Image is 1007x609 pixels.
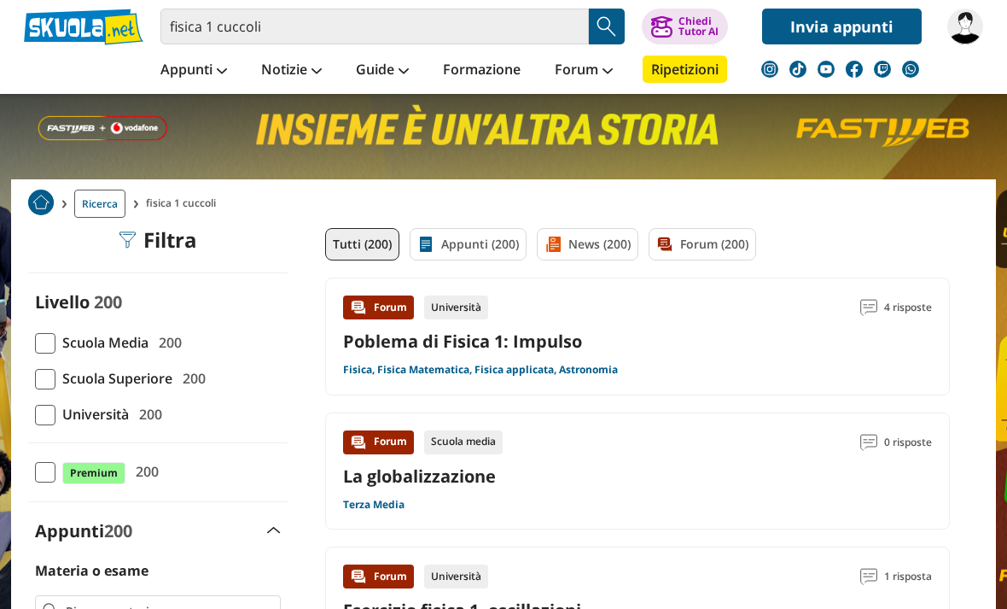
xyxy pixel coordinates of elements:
img: Apri e chiudi sezione [267,527,281,534]
a: Home [28,190,54,218]
a: Ricerca [74,190,125,218]
img: Commenti lettura [860,434,877,451]
div: Forum [343,565,414,589]
span: 0 risposte [884,430,932,454]
a: Terza Media [343,498,405,512]
span: 200 [176,367,206,389]
a: Forum (200) [649,228,756,261]
label: Appunti [35,519,132,542]
span: 200 [94,290,122,313]
span: Università [55,403,129,425]
img: Forum contenuto [350,299,367,316]
div: Scuola media [424,430,503,454]
a: News (200) [537,228,638,261]
img: Appunti filtro contenuto [417,236,434,253]
a: Tutti (200) [325,228,399,261]
img: beacapezzioli [947,9,983,44]
a: La globalizzazione [343,465,496,488]
div: Università [424,565,488,589]
img: Commenti lettura [860,299,877,316]
span: 4 risposte [884,296,932,319]
span: 1 risposta [884,565,932,589]
span: Scuola Superiore [55,367,172,389]
img: Commenti lettura [860,568,877,585]
img: Home [28,190,54,215]
a: Poblema di Fisica 1: Impulso [343,330,582,353]
div: Forum [343,430,414,454]
span: Scuola Media [55,331,148,354]
span: 200 [129,460,159,483]
img: Filtra filtri mobile [119,231,137,249]
div: Forum [343,296,414,319]
img: Forum contenuto [350,434,367,451]
span: 200 [104,519,132,542]
span: Premium [62,462,125,484]
a: Appunti (200) [410,228,527,261]
span: 200 [132,403,162,425]
div: Università [424,296,488,319]
img: Forum contenuto [350,568,367,585]
img: Forum filtro contenuto [656,236,673,253]
a: Fisica, Fisica Matematica, Fisica applicata, Astronomia [343,363,618,377]
img: News filtro contenuto [544,236,562,253]
span: 200 [152,331,182,354]
label: Livello [35,290,90,313]
label: Materia o esame [35,561,148,580]
div: Filtra [119,228,197,252]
